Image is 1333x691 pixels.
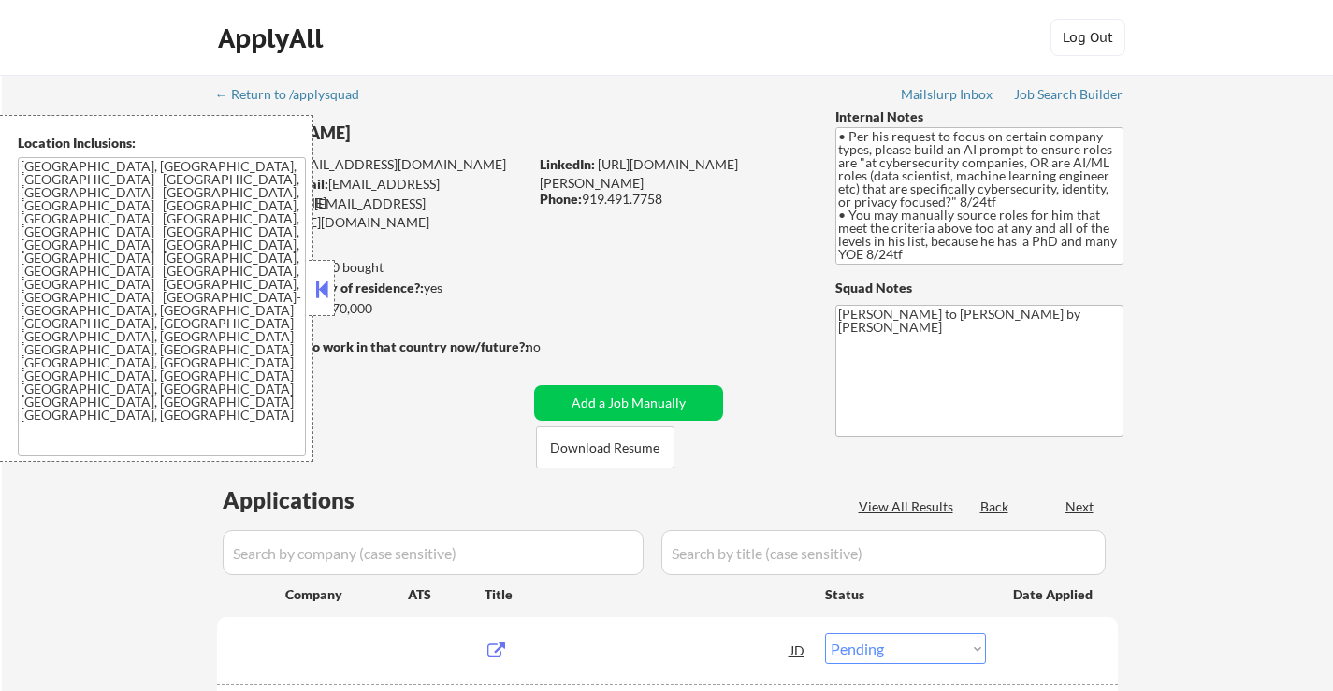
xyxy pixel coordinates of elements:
[1065,497,1095,516] div: Next
[218,155,528,174] div: [EMAIL_ADDRESS][DOMAIN_NAME]
[215,87,377,106] a: ← Return to /applysquad
[540,156,595,172] strong: LinkedIn:
[1050,19,1125,56] button: Log Out
[526,338,579,356] div: no
[835,108,1123,126] div: Internal Notes
[285,585,408,604] div: Company
[859,497,959,516] div: View All Results
[661,530,1106,575] input: Search by title (case sensitive)
[540,191,582,207] strong: Phone:
[216,299,528,318] div: $170,000
[408,585,485,604] div: ATS
[534,385,723,421] button: Add a Job Manually
[980,497,1010,516] div: Back
[789,633,807,667] div: JD
[1013,585,1095,604] div: Date Applied
[540,190,804,209] div: 919.491.7758
[540,156,738,191] a: [URL][DOMAIN_NAME][PERSON_NAME]
[217,122,601,145] div: [PERSON_NAME]
[901,87,994,106] a: Mailslurp Inbox
[216,279,522,297] div: yes
[1014,88,1123,101] div: Job Search Builder
[18,134,306,152] div: Location Inclusions:
[485,585,807,604] div: Title
[825,577,986,611] div: Status
[223,530,644,575] input: Search by company (case sensitive)
[835,279,1123,297] div: Squad Notes
[223,489,408,511] div: Applications
[901,88,994,101] div: Mailslurp Inbox
[215,88,377,101] div: ← Return to /applysquad
[1014,87,1123,106] a: Job Search Builder
[216,258,528,277] div: 36 sent / 210 bought
[217,194,528,231] div: [EMAIL_ADDRESS][PERSON_NAME][DOMAIN_NAME]
[217,338,529,354] strong: Will need Visa to work in that country now/future?:
[218,22,328,54] div: ApplyAll
[536,426,674,468] button: Download Resume
[218,175,528,211] div: [EMAIL_ADDRESS][DOMAIN_NAME]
